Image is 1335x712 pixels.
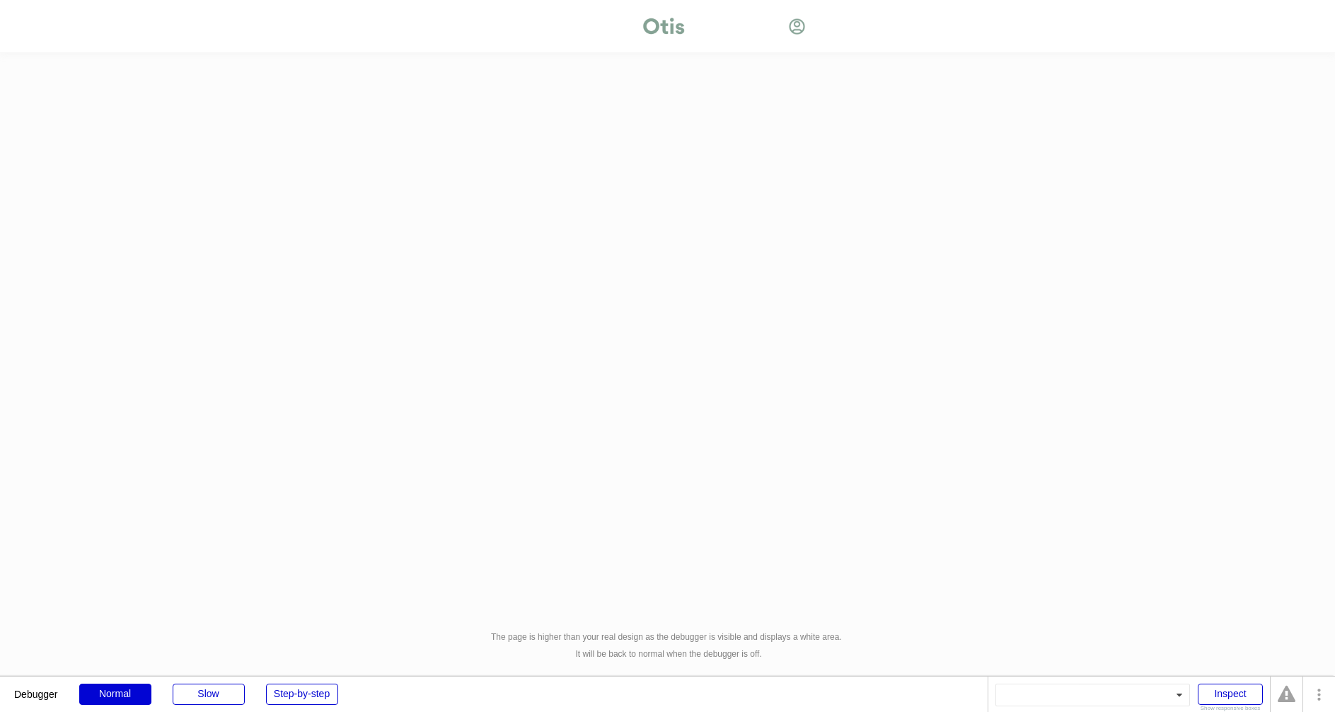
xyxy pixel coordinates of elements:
div: Show responsive boxes [1198,706,1263,711]
div: Normal [79,684,151,705]
div: Slow [173,684,245,705]
div: Debugger [14,677,58,699]
div: Inspect [1198,684,1263,705]
div: Step-by-step [266,684,338,705]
